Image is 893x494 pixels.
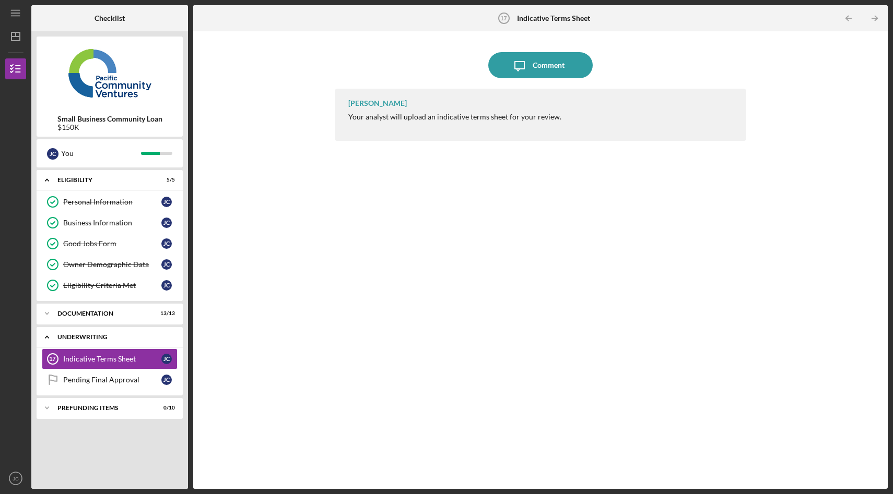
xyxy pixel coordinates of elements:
[47,148,58,160] div: J C
[42,348,178,369] a: 17Indicative Terms SheetJC
[5,468,26,489] button: JC
[57,405,149,411] div: Prefunding Items
[161,280,172,291] div: J C
[63,260,161,269] div: Owner Demographic Data
[63,219,161,227] div: Business Information
[161,238,172,249] div: J C
[156,405,175,411] div: 0 / 10
[63,198,161,206] div: Personal Information
[57,123,162,131] div: $150K
[63,281,161,290] div: Eligibility Criteria Met
[348,113,561,121] div: Your analyst will upload an indicative terms sheet for your review.
[63,376,161,384] div: Pending Final Approval
[161,375,172,385] div: J C
[156,310,175,317] div: 13 / 13
[42,369,178,390] a: Pending Final ApprovalJC
[348,99,407,107] div: [PERSON_NAME]
[49,356,55,362] tspan: 17
[61,144,141,162] div: You
[57,334,170,340] div: Underwriting
[42,233,178,254] a: Good Jobs FormJC
[63,239,161,248] div: Good Jobs Form
[161,354,172,364] div: J C
[57,115,162,123] b: Small Business Community Loan
[161,259,172,270] div: J C
[13,476,19,481] text: JC
[161,218,172,228] div: J C
[95,14,125,22] b: Checklist
[500,15,507,21] tspan: 17
[57,310,149,317] div: Documentation
[42,212,178,233] a: Business InformationJC
[57,177,149,183] div: Eligibility
[517,14,590,22] b: Indicative Terms Sheet
[156,177,175,183] div: 5 / 5
[42,275,178,296] a: Eligibility Criteria MetJC
[42,254,178,275] a: Owner Demographic DataJC
[533,52,565,78] div: Comment
[37,42,183,104] img: Product logo
[161,197,172,207] div: J C
[42,191,178,212] a: Personal InformationJC
[63,355,161,363] div: Indicative Terms Sheet
[488,52,593,78] button: Comment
